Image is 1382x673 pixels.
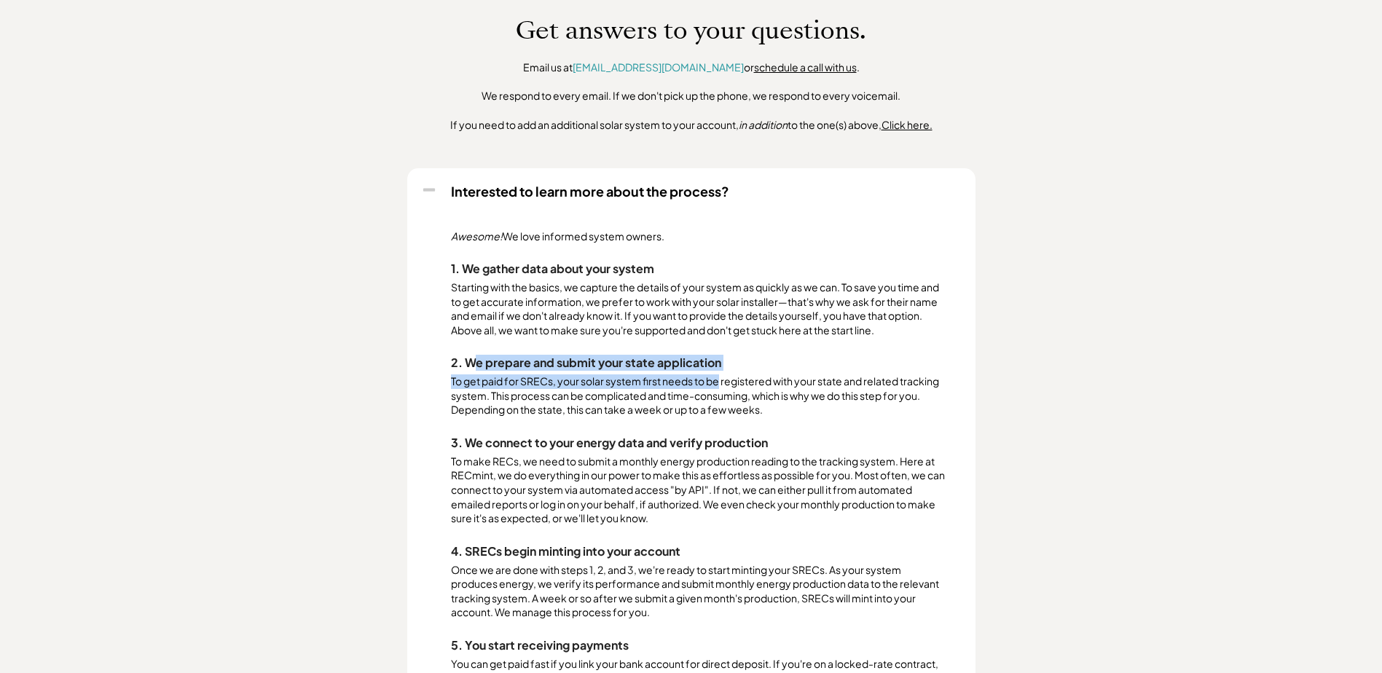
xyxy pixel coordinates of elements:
div: We respond to every email. If we don't pick up the phone, we respond to every voicemail. [482,89,900,103]
div: 3. We connect to your energy data and verify production [451,436,946,451]
a: schedule a call with us [754,60,857,74]
div: 2. We prepare and submit your state application [451,355,946,371]
div: 1. We gather data about your system [451,261,946,277]
div: To get paid for SRECs, your solar system first needs to be registered with your state and related... [451,374,946,417]
div: Once we are done with steps 1, 2, and 3, we're ready to start minting your SRECs. As your system ... [451,563,946,620]
em: Awesome! [451,229,503,243]
div: 4. SRECs begin minting into your account [451,544,946,559]
div: We love informed system owners. [451,229,946,244]
div: Interested to learn more about the process? [451,183,729,200]
h1: Get answers to your questions. [516,15,866,46]
div: 5. You start receiving payments [451,638,946,653]
div: Starting with the basics, we capture the details of your system as quickly as we can. To save you... [451,280,946,337]
div: If you need to add an additional solar system to your account, to the one(s) above, [450,118,933,133]
u: Click here. [882,118,933,131]
div: To make RECs, we need to submit a monthly energy production reading to the tracking system. Here ... [451,454,946,526]
div: Email us at or . [523,60,860,75]
em: in addition [739,118,788,131]
a: [EMAIL_ADDRESS][DOMAIN_NAME] [573,60,744,74]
